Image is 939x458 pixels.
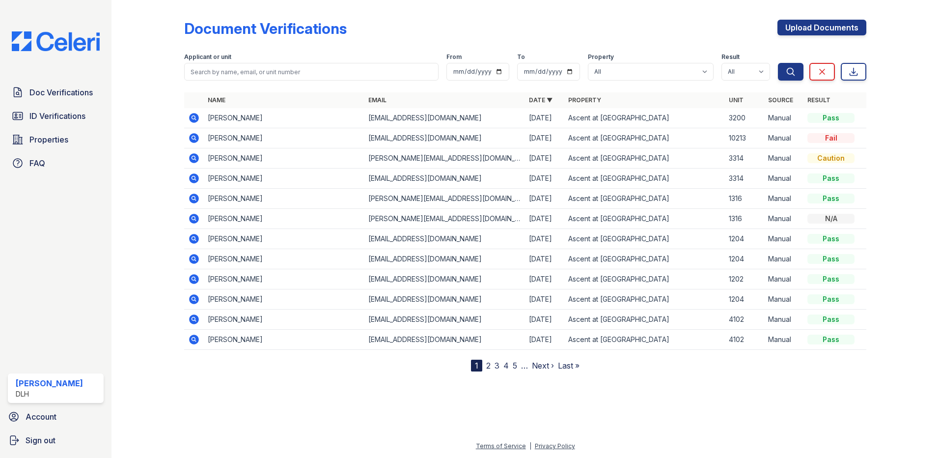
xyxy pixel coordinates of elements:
[517,53,525,61] label: To
[807,153,855,163] div: Caution
[764,330,803,350] td: Manual
[525,229,564,249] td: [DATE]
[364,209,525,229] td: [PERSON_NAME][EMAIL_ADDRESS][DOMAIN_NAME]
[29,134,68,145] span: Properties
[446,53,462,61] label: From
[364,269,525,289] td: [EMAIL_ADDRESS][DOMAIN_NAME]
[364,148,525,169] td: [PERSON_NAME][EMAIL_ADDRESS][DOMAIN_NAME]
[725,108,764,128] td: 3200
[725,128,764,148] td: 10213
[364,330,525,350] td: [EMAIL_ADDRESS][DOMAIN_NAME]
[16,389,83,399] div: DLH
[26,411,56,423] span: Account
[525,108,564,128] td: [DATE]
[8,106,104,126] a: ID Verifications
[807,96,830,104] a: Result
[807,133,855,143] div: Fail
[725,148,764,169] td: 3314
[807,315,855,324] div: Pass
[204,229,364,249] td: [PERSON_NAME]
[204,108,364,128] td: [PERSON_NAME]
[725,289,764,310] td: 1204
[807,113,855,123] div: Pass
[764,269,803,289] td: Manual
[564,310,725,330] td: Ascent at [GEOGRAPHIC_DATA]
[184,63,439,81] input: Search by name, email, or unit number
[525,128,564,148] td: [DATE]
[807,274,855,284] div: Pass
[764,108,803,128] td: Manual
[764,310,803,330] td: Manual
[764,209,803,229] td: Manual
[558,361,580,371] a: Last »
[525,330,564,350] td: [DATE]
[184,53,231,61] label: Applicant or unit
[807,194,855,203] div: Pass
[764,189,803,209] td: Manual
[525,209,564,229] td: [DATE]
[204,209,364,229] td: [PERSON_NAME]
[29,86,93,98] span: Doc Verifications
[29,110,85,122] span: ID Verifications
[529,442,531,450] div: |
[525,148,564,169] td: [DATE]
[807,254,855,264] div: Pass
[764,148,803,169] td: Manual
[568,96,601,104] a: Property
[364,108,525,128] td: [EMAIL_ADDRESS][DOMAIN_NAME]
[204,330,364,350] td: [PERSON_NAME]
[204,249,364,269] td: [PERSON_NAME]
[525,169,564,189] td: [DATE]
[368,96,387,104] a: Email
[208,96,225,104] a: Name
[26,434,55,446] span: Sign out
[495,361,499,371] a: 3
[588,53,614,61] label: Property
[729,96,744,104] a: Unit
[204,310,364,330] td: [PERSON_NAME]
[4,407,108,427] a: Account
[525,310,564,330] td: [DATE]
[807,173,855,183] div: Pass
[725,169,764,189] td: 3314
[564,330,725,350] td: Ascent at [GEOGRAPHIC_DATA]
[764,289,803,310] td: Manual
[725,209,764,229] td: 1316
[564,169,725,189] td: Ascent at [GEOGRAPHIC_DATA]
[764,229,803,249] td: Manual
[725,310,764,330] td: 4102
[768,96,793,104] a: Source
[8,153,104,173] a: FAQ
[486,361,491,371] a: 2
[532,361,554,371] a: Next ›
[204,289,364,310] td: [PERSON_NAME]
[364,249,525,269] td: [EMAIL_ADDRESS][DOMAIN_NAME]
[564,289,725,310] td: Ascent at [GEOGRAPHIC_DATA]
[725,229,764,249] td: 1204
[807,214,855,224] div: N/A
[564,229,725,249] td: Ascent at [GEOGRAPHIC_DATA]
[764,249,803,269] td: Manual
[364,289,525,310] td: [EMAIL_ADDRESS][DOMAIN_NAME]
[471,360,482,372] div: 1
[4,430,108,450] a: Sign out
[725,189,764,209] td: 1316
[525,289,564,310] td: [DATE]
[184,20,347,37] div: Document Verifications
[725,330,764,350] td: 4102
[364,128,525,148] td: [EMAIL_ADDRESS][DOMAIN_NAME]
[764,169,803,189] td: Manual
[725,269,764,289] td: 1202
[8,83,104,102] a: Doc Verifications
[364,169,525,189] td: [EMAIL_ADDRESS][DOMAIN_NAME]
[777,20,866,35] a: Upload Documents
[564,128,725,148] td: Ascent at [GEOGRAPHIC_DATA]
[204,169,364,189] td: [PERSON_NAME]
[503,361,509,371] a: 4
[364,229,525,249] td: [EMAIL_ADDRESS][DOMAIN_NAME]
[513,361,517,371] a: 5
[764,128,803,148] td: Manual
[807,294,855,304] div: Pass
[364,310,525,330] td: [EMAIL_ADDRESS][DOMAIN_NAME]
